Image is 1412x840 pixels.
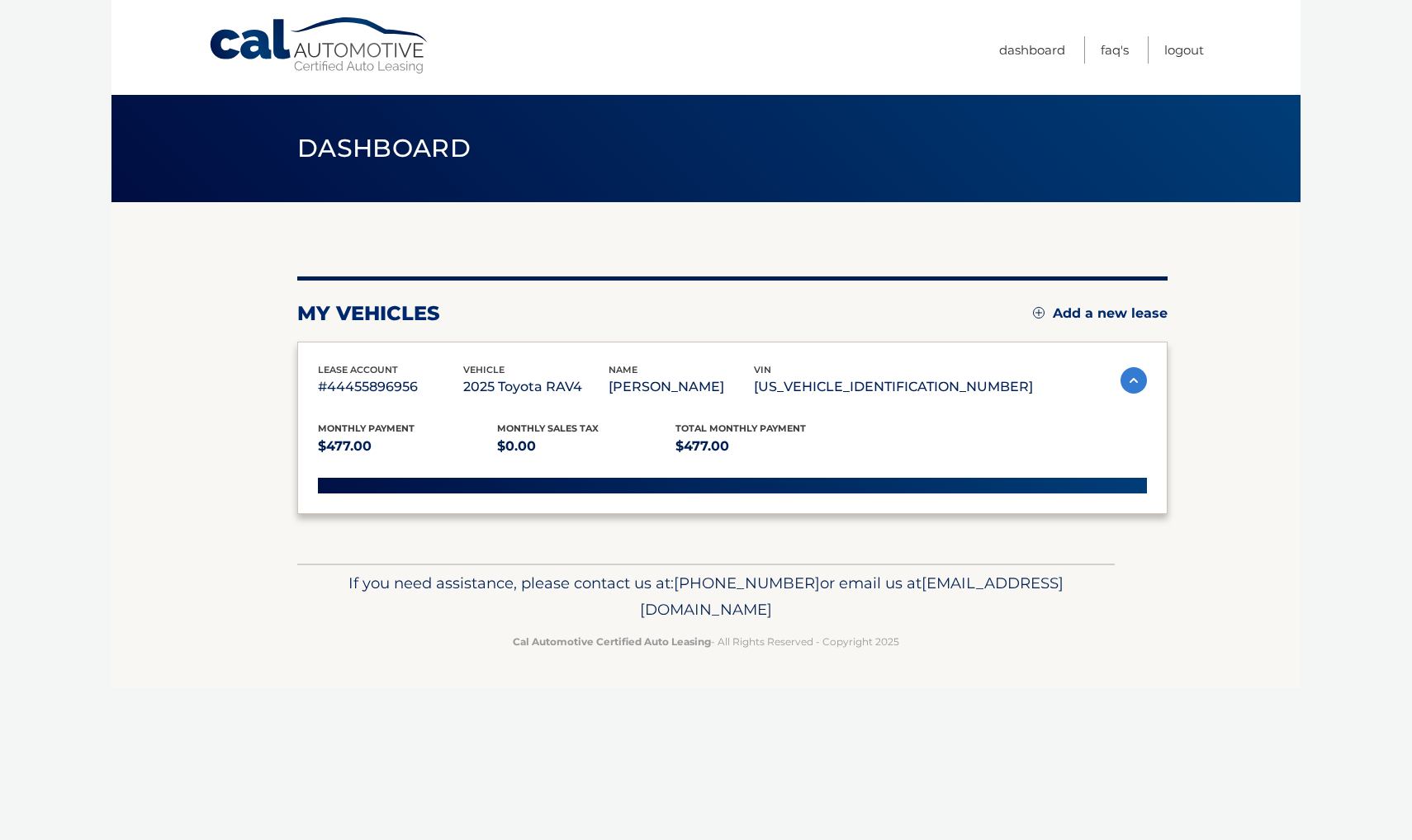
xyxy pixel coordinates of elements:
h2: my vehicles [297,301,440,326]
span: Monthly Payment [318,422,415,434]
span: Dashboard [297,133,471,163]
p: - All Rights Reserved - Copyright 2025 [308,633,1104,650]
p: [US_VEHICLE_IDENTIFICATION_NUMBER] [754,375,1033,399]
p: [PERSON_NAME] [609,375,754,399]
span: Total Monthly Payment [675,422,806,434]
p: $0.00 [497,435,676,458]
a: Logout [1164,36,1204,64]
a: Dashboard [999,36,1065,64]
a: Cal Automotive [208,17,431,75]
img: accordion-active.svg [1121,367,1147,394]
span: [PHONE_NUMBER] [674,573,820,592]
span: [EMAIL_ADDRESS][DOMAIN_NAME] [640,573,1064,619]
p: $477.00 [675,435,855,458]
span: Monthly sales Tax [497,422,599,434]
strong: Cal Automotive Certified Auto Leasing [513,635,711,648]
img: add.svg [1033,307,1045,319]
span: name [609,364,637,375]
span: vin [754,364,771,375]
p: #44455896956 [318,375,463,399]
p: 2025 Toyota RAV4 [463,375,609,399]
p: If you need assistance, please contact us at: or email us at [308,570,1104,623]
a: FAQ's [1101,36,1129,64]
a: Add a new lease [1033,305,1168,322]
span: vehicle [463,364,505,375]
span: lease account [318,364,398,375]
p: $477.00 [318,435,497,458]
